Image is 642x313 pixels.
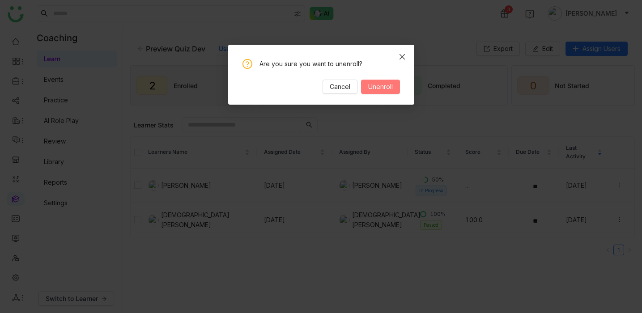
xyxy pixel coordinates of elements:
button: Cancel [323,80,357,94]
span: Cancel [330,82,350,92]
div: Are you sure you want to unenroll? [259,59,400,69]
button: Unenroll [361,80,400,94]
span: Unenroll [368,82,393,92]
button: Close [390,45,414,69]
